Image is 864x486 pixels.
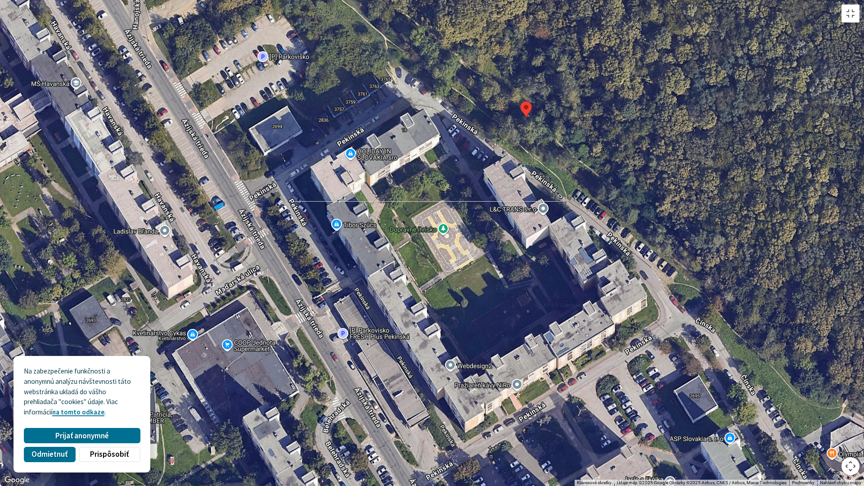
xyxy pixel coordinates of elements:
button: Prijať anonymné [24,428,140,443]
button: Odmietnuť [24,447,75,462]
button: Prispôsobiť [79,447,140,462]
span: Odmietnuť [31,450,67,459]
a: na tomto odkaze [52,408,104,416]
span: Prispôsobiť [90,450,129,459]
span: Prijať anonymné [55,431,109,441]
p: Na zabezpečenie funkčnosti a anonymnú analýzu návštevnosti táto webstránka ukladá do vášho prehli... [24,366,140,418]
